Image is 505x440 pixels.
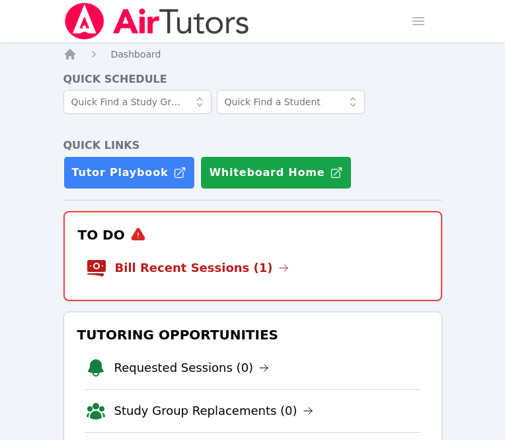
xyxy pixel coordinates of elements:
h3: To Do [75,223,430,247]
img: Air Tutors [63,3,251,40]
h4: Quick Links [63,138,442,154]
a: Study Group Replacements (0) [114,402,313,420]
a: Requested Sessions (0) [114,359,270,377]
a: Bill Recent Sessions (1) [115,259,289,277]
span: Dashboard [111,49,161,60]
a: Tutor Playbook [63,156,196,189]
input: Quick Find a Study Group [63,90,212,114]
nav: Breadcrumb [63,48,442,61]
h3: Tutoring Opportunities [75,323,431,347]
h4: Quick Schedule [63,71,442,87]
input: Quick Find a Student [217,90,365,114]
button: Whiteboard Home [200,156,352,189]
a: Dashboard [111,48,161,61]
